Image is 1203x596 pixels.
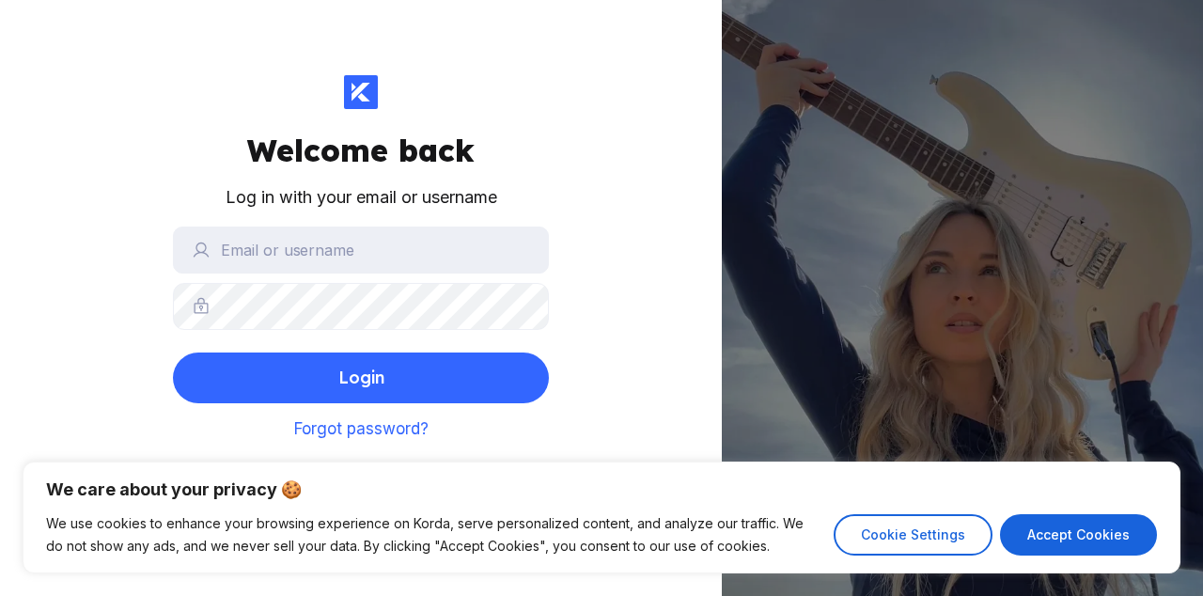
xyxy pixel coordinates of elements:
[247,132,475,169] div: Welcome back
[226,184,497,212] div: Log in with your email or username
[338,359,384,397] div: Login
[294,419,429,438] a: Forgot password?
[46,478,1157,501] p: We care about your privacy 🍪
[1000,514,1157,556] button: Accept Cookies
[173,227,549,274] input: Email or username
[46,512,820,557] p: We use cookies to enhance your browsing experience on Korda, serve personalized content, and anal...
[834,514,992,556] button: Cookie Settings
[173,353,549,403] button: Login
